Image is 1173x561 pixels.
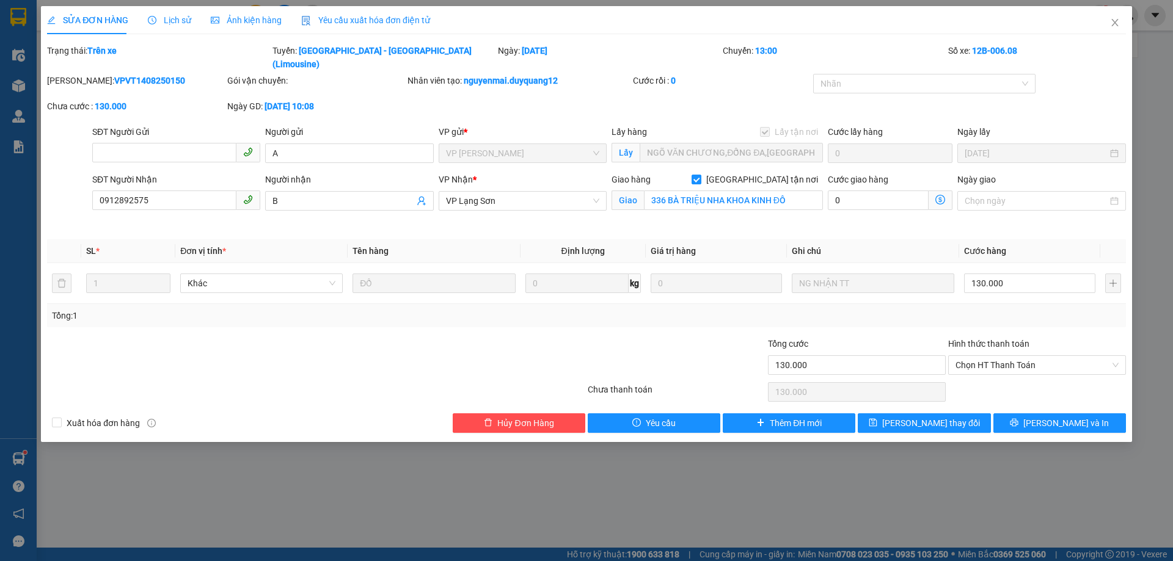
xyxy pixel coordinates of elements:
[755,46,777,56] b: 13:00
[612,190,644,210] span: Giao
[972,46,1017,56] b: 12B-006.08
[87,46,117,56] b: Trên xe
[1110,18,1120,27] span: close
[95,101,126,111] b: 130.000
[265,125,433,139] div: Người gửi
[353,246,389,256] span: Tên hàng
[148,15,191,25] span: Lịch sử
[965,147,1107,160] input: Ngày lấy
[188,274,335,292] span: Khác
[612,175,651,184] span: Giao hàng
[1023,416,1109,430] span: [PERSON_NAME] và In
[62,416,145,430] span: Xuất hóa đơn hàng
[1098,6,1132,40] button: Close
[612,127,647,137] span: Lấy hàng
[211,16,219,24] span: picture
[47,100,225,113] div: Chưa cước :
[869,418,877,428] span: save
[588,413,720,433] button: exclamation-circleYêu cầu
[612,143,640,162] span: Lấy
[243,195,253,204] span: phone
[646,416,676,430] span: Yêu cầu
[271,44,497,71] div: Tuyến:
[770,125,823,139] span: Lấy tận nơi
[957,175,996,184] label: Ngày giao
[787,239,959,263] th: Ghi chú
[148,16,156,24] span: clock-circle
[948,339,1029,349] label: Hình thức thanh toán
[407,74,630,87] div: Nhân viên tạo:
[47,16,56,24] span: edit
[265,101,314,111] b: [DATE] 10:08
[828,143,952,163] input: Cước lấy hàng
[723,413,855,433] button: plusThêm ĐH mới
[956,356,1119,374] span: Chọn HT Thanh Toán
[993,413,1126,433] button: printer[PERSON_NAME] và In
[484,418,492,428] span: delete
[651,246,696,256] span: Giá trị hàng
[756,418,765,428] span: plus
[1105,273,1121,293] button: plus
[211,15,282,25] span: Ảnh kiện hàng
[353,273,515,293] input: VD: Bàn, Ghế
[52,273,71,293] button: delete
[227,74,405,87] div: Gói vận chuyển:
[586,383,767,404] div: Chưa thanh toán
[301,16,311,26] img: icon
[629,273,641,293] span: kg
[965,194,1107,208] input: Ngày giao
[882,416,980,430] span: [PERSON_NAME] thay đổi
[522,46,547,56] b: [DATE]
[644,190,823,210] input: Giao tận nơi
[768,339,808,349] span: Tổng cước
[792,273,954,293] input: Ghi Chú
[561,246,605,256] span: Định lượng
[446,144,599,162] span: VP Minh Khai
[497,416,554,430] span: Hủy Đơn Hàng
[651,273,782,293] input: 0
[243,147,253,157] span: phone
[46,44,271,71] div: Trạng thái:
[301,15,430,25] span: Yêu cầu xuất hóa đơn điện tử
[439,175,473,184] span: VP Nhận
[633,74,811,87] div: Cước rồi :
[446,192,599,210] span: VP Lạng Sơn
[640,143,823,162] input: Lấy tận nơi
[227,100,405,113] div: Ngày GD:
[47,15,128,25] span: SỬA ĐƠN HÀNG
[828,190,929,210] input: Cước giao hàng
[858,413,990,433] button: save[PERSON_NAME] thay đổi
[114,76,185,85] b: VPVT1408250150
[92,125,260,139] div: SĐT Người Gửi
[957,127,990,137] label: Ngày lấy
[828,127,883,137] label: Cước lấy hàng
[722,44,947,71] div: Chuyến:
[272,46,472,69] b: [GEOGRAPHIC_DATA] - [GEOGRAPHIC_DATA] (Limousine)
[671,76,676,85] b: 0
[632,418,641,428] span: exclamation-circle
[439,125,607,139] div: VP gửi
[770,416,822,430] span: Thêm ĐH mới
[464,76,558,85] b: nguyenmai.duyquang12
[701,173,823,186] span: [GEOGRAPHIC_DATA] tận nơi
[828,175,888,184] label: Cước giao hàng
[180,246,226,256] span: Đơn vị tính
[453,413,585,433] button: deleteHủy Đơn Hàng
[92,173,260,186] div: SĐT Người Nhận
[964,246,1006,256] span: Cước hàng
[47,74,225,87] div: [PERSON_NAME]:
[417,196,426,206] span: user-add
[935,195,945,204] span: dollar-circle
[947,44,1127,71] div: Số xe:
[147,419,156,427] span: info-circle
[1010,418,1018,428] span: printer
[497,44,722,71] div: Ngày:
[265,173,433,186] div: Người nhận
[52,309,453,322] div: Tổng: 1
[86,246,96,256] span: SL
